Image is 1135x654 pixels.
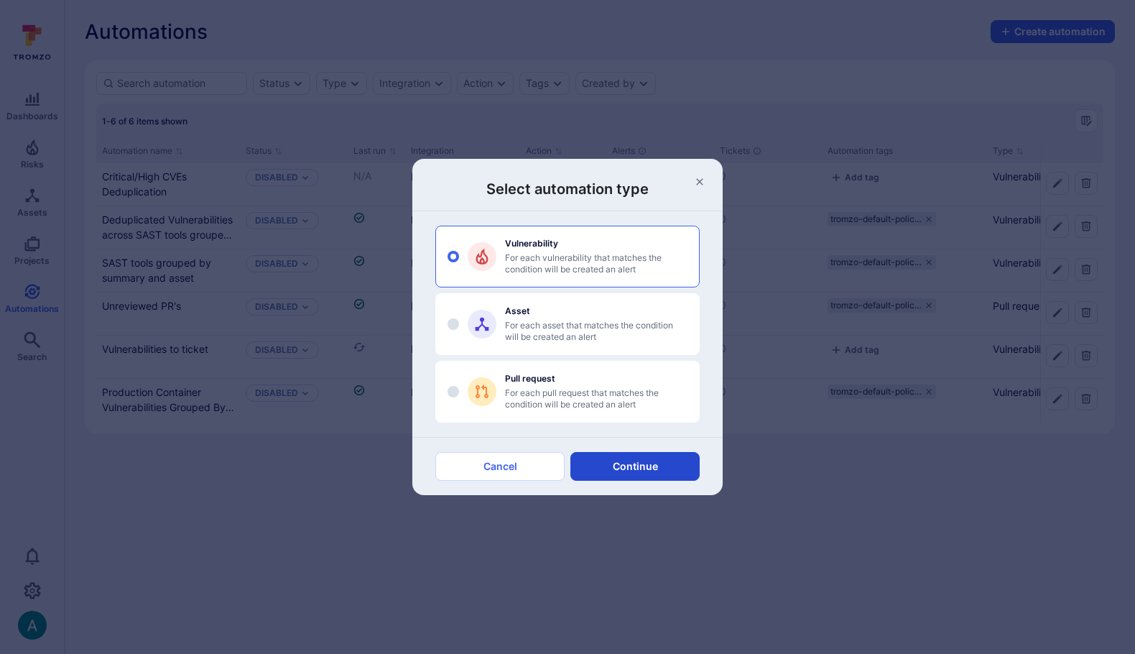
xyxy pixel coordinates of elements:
span: For each asset that matches the condition will be created an alert [505,320,687,343]
span: Pull request [505,373,687,384]
label: option Asset [435,293,700,355]
h3: Select automation type [435,179,700,199]
span: Asset [505,305,687,316]
label: option Vulnerability [435,226,700,287]
div: select automation type [435,226,700,423]
button: Continue [570,452,700,481]
span: For each pull request that matches the condition will be created an alert [505,387,687,410]
span: Vulnerability [505,238,687,249]
button: Cancel [435,452,565,481]
label: option Pull request [435,361,700,423]
span: For each vulnerability that matches the condition will be created an alert [505,252,687,275]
